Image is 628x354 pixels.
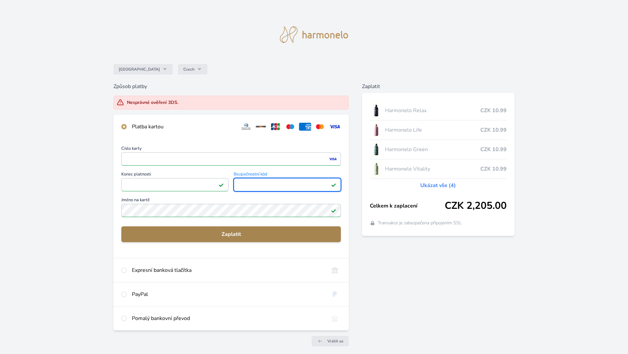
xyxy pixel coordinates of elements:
[370,161,382,177] img: CLEAN_VITALITY_se_stinem_x-lo.jpg
[299,123,311,131] img: amex.svg
[314,123,326,131] img: mc.svg
[132,314,323,322] div: Pomalý bankovní převod
[127,99,178,106] div: Nesprávné ověření 3DS.
[385,126,480,134] span: Harmonelo Life
[240,123,252,131] img: diners.svg
[119,67,160,72] span: [GEOGRAPHIC_DATA]
[280,26,348,43] img: logo.svg
[121,198,341,204] span: Jméno na kartě
[113,82,349,90] h6: Způsob platby
[329,290,341,298] img: paypal.svg
[331,208,336,213] img: Platné pole
[370,202,445,210] span: Celkem k zaplacení
[113,64,173,75] button: [GEOGRAPHIC_DATA]
[121,204,341,217] input: Jméno na kartěPlatné pole
[420,181,456,189] a: Ukázat vše (4)
[121,146,341,152] span: Číslo karty
[183,67,194,72] span: Czech
[370,141,382,158] img: CLEAN_GREEN_se_stinem_x-lo.jpg
[124,180,225,189] iframe: Iframe pro datum vypršení platnosti
[331,182,336,187] img: Platné pole
[270,123,282,131] img: jcb.svg
[178,64,207,75] button: Czech
[132,123,235,131] div: Platba kartou
[329,266,341,274] img: onlineBanking_CZ.svg
[329,314,341,322] img: bankTransfer_IBAN.svg
[219,182,224,187] img: Platné pole
[480,107,507,114] span: CZK 10.99
[121,172,228,178] span: Konec platnosti
[362,82,515,90] h6: Zaplatit
[385,145,480,153] span: Harmonelo Green
[237,180,338,189] iframe: Iframe pro bezpečnostní kód
[327,338,344,344] span: Vrátit se
[124,154,338,164] iframe: Iframe pro číslo karty
[445,200,507,212] span: CZK 2,205.00
[284,123,296,131] img: maestro.svg
[132,290,323,298] div: PayPal
[312,336,349,346] a: Vrátit se
[132,266,323,274] div: Expresní banková tlačítka
[480,145,507,153] span: CZK 10.99
[370,122,382,138] img: CLEAN_LIFE_se_stinem_x-lo.jpg
[329,123,341,131] img: visa.svg
[127,230,336,238] span: Zaplatit
[378,220,462,226] span: Transakce je zabezpečena připojením SSL
[121,226,341,242] button: Zaplatit
[480,165,507,173] span: CZK 10.99
[385,165,480,173] span: Harmonelo Vitality
[370,102,382,119] img: CLEAN_RELAX_se_stinem_x-lo.jpg
[328,156,337,162] img: visa
[480,126,507,134] span: CZK 10.99
[255,123,267,131] img: discover.svg
[234,172,341,178] span: Bezpečnostní kód
[385,107,480,114] span: Harmonelo Relax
